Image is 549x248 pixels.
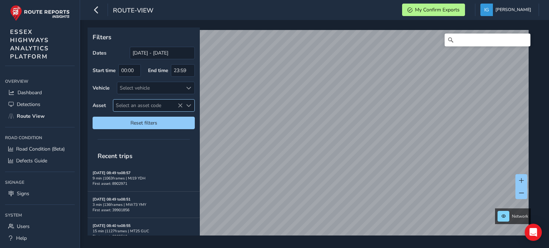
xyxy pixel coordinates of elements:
[93,207,129,213] span: First asset: 39901856
[93,234,127,239] span: First asset: 8902510
[93,32,195,42] p: Filters
[93,202,195,207] div: 3 min | 136 frames | MW73 YMY
[10,28,49,61] span: ESSEX HIGHWAYS ANALYTICS PLATFORM
[93,197,130,202] strong: [DATE] 08:49 to 08:51
[93,67,116,74] label: Start time
[113,6,153,16] span: route-view
[480,4,534,16] button: [PERSON_NAME]
[93,50,107,56] label: Dates
[93,85,110,91] label: Vehicle
[93,102,106,109] label: Asset
[93,181,127,186] span: First asset: 8902971
[415,6,460,13] span: My Confirm Exports
[148,67,168,74] label: End time
[93,117,195,129] button: Reset filters
[16,235,27,242] span: Help
[5,132,75,143] div: Road Condition
[5,76,75,87] div: Overview
[480,4,493,16] img: diamond-layout
[5,110,75,122] a: Route View
[93,147,138,165] span: Recent trips
[10,5,70,21] img: rr logo
[93,228,195,234] div: 15 min | 1127 frames | MT25 GUC
[402,4,465,16] button: My Confirm Exports
[90,30,529,244] canvas: Map
[5,188,75,199] a: Signs
[5,232,75,244] a: Help
[18,89,42,96] span: Dashboard
[16,146,65,152] span: Road Condition (Beta)
[17,223,30,230] span: Users
[17,101,40,108] span: Detections
[495,4,531,16] span: [PERSON_NAME]
[113,100,183,111] span: Select an asset code
[183,100,194,111] div: Select an asset code
[98,120,189,126] span: Reset filters
[5,98,75,110] a: Detections
[17,190,29,197] span: Signs
[16,157,47,164] span: Defects Guide
[5,177,75,188] div: Signage
[525,224,542,241] div: Open Intercom Messenger
[93,176,195,181] div: 9 min | 1063 frames | MJ19 YDH
[445,34,530,46] input: Search
[117,82,183,94] div: Select vehicle
[93,170,130,176] strong: [DATE] 08:49 to 08:57
[5,87,75,98] a: Dashboard
[5,143,75,155] a: Road Condition (Beta)
[17,113,45,120] span: Route View
[5,221,75,232] a: Users
[512,213,528,219] span: Network
[5,155,75,167] a: Defects Guide
[5,210,75,221] div: System
[93,223,130,228] strong: [DATE] 08:40 to 08:55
